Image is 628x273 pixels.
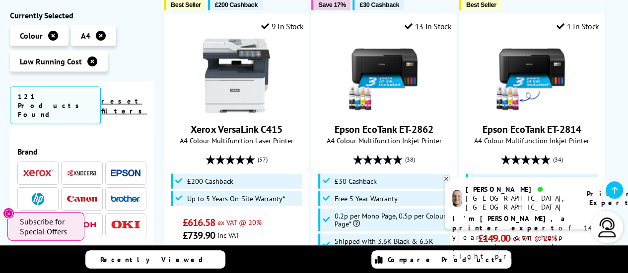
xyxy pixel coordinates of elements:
[67,195,97,202] img: Canon
[597,218,617,237] img: user-headset-light.svg
[452,190,462,207] img: ashley-livechat.png
[20,30,43,40] span: Colour
[111,218,140,230] a: OKI
[466,194,574,212] div: [GEOGRAPHIC_DATA], [GEOGRAPHIC_DATA]
[20,217,74,236] span: Subscribe for Special Offers
[405,150,415,169] span: (38)
[215,1,258,8] span: £200 Cashback
[466,185,574,194] div: [PERSON_NAME]
[10,10,154,20] div: Currently Selected
[217,218,262,227] span: ex VAT @ 20%
[111,220,140,228] img: OKI
[17,146,146,156] span: Brand
[169,136,304,145] span: A4 Colour Multifunction Laser Printer
[494,105,569,115] a: Epson EcoTank ET-2814
[85,250,225,269] a: Recently Viewed
[10,86,101,124] span: 121 Products Found
[261,21,304,31] div: 9 In Stock
[111,195,140,202] img: Brother
[32,192,44,205] img: HP
[405,21,451,31] div: 13 In Stock
[317,136,451,145] span: A4 Colour Multifunction Inkjet Printer
[335,195,398,203] span: Free 5 Year Warranty
[23,166,53,179] a: Xerox
[359,1,399,8] span: £30 Cashback
[191,123,282,136] a: Xerox VersaLink C415
[3,208,14,219] button: Close
[100,255,213,264] span: Recently Viewed
[199,39,274,113] img: Xerox VersaLink C415
[335,212,447,228] span: 0.2p per Mono Page, 0.5p per Colour Page*
[335,123,433,136] a: Epson EcoTank ET-2862
[335,237,447,253] span: Shipped with 3.6K Black & 6.5K CMY Inks*
[347,39,421,113] img: Epson EcoTank ET-2862
[258,150,268,169] span: (57)
[371,250,511,269] a: Compare Products
[111,169,140,176] img: Epson
[187,177,233,185] span: £200 Cashback
[494,39,569,113] img: Epson EcoTank ET-2814
[23,192,53,205] a: HP
[171,1,201,8] span: Best Seller
[67,169,97,176] img: Kyocera
[452,214,594,261] p: of 14 years! I can help you choose the right product
[318,1,346,8] span: Save 17%
[465,136,599,145] span: A4 Colour Multifunction Inkjet Printer
[23,169,53,176] img: Xerox
[388,255,508,264] span: Compare Products
[187,195,285,203] span: Up to 5 Years On-Site Warranty*
[347,105,421,115] a: Epson EcoTank ET-2862
[101,96,147,115] a: reset filters
[67,192,97,205] a: Canon
[183,229,215,242] span: £739.90
[452,214,568,232] b: I'm [PERSON_NAME], a printer expert
[67,166,97,179] a: Kyocera
[111,192,140,205] a: Brother
[199,105,274,115] a: Xerox VersaLink C415
[20,56,82,66] span: Low Running Cost
[466,1,496,8] span: Best Seller
[217,230,239,240] span: inc VAT
[553,150,563,169] span: (34)
[483,123,581,136] a: Epson EcoTank ET-2814
[557,21,599,31] div: 1 In Stock
[81,30,90,40] span: A4
[335,177,377,185] span: £30 Cashback
[183,216,215,229] span: £616.58
[111,166,140,179] a: Epson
